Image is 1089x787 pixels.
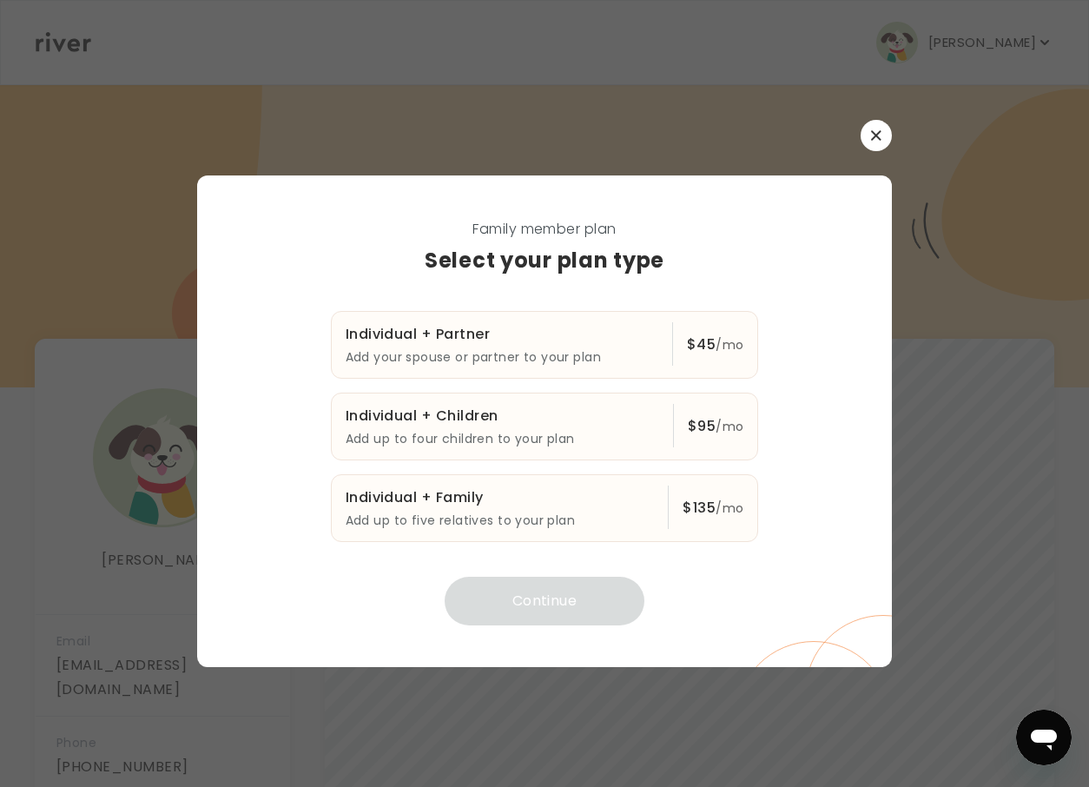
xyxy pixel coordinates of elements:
span: Family member plan [239,217,850,241]
p: Individual + Family [346,486,655,510]
div: /mo [683,496,743,520]
p: Individual + Children [346,404,659,428]
strong: $ 95 [688,416,716,436]
p: Add your spouse or partner to your plan [346,347,658,367]
div: /mo [687,333,744,357]
button: Continue [445,577,644,625]
strong: $ 45 [687,334,716,354]
button: Individual + PartnerAdd your spouse or partner to your plan$45/mo [331,311,759,379]
p: Individual + Partner [346,322,658,347]
button: Individual + ChildrenAdd up to four children to your plan$95/mo [331,393,759,460]
h3: Select your plan type [239,245,850,276]
strong: $ 135 [683,498,716,518]
iframe: Button to launch messaging window [1016,710,1072,765]
p: Add up to five relatives to your plan [346,510,655,531]
button: Individual + FamilyAdd up to five relatives to your plan$135/mo [331,474,759,542]
p: Add up to four children to your plan [346,428,659,449]
div: /mo [688,414,744,439]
